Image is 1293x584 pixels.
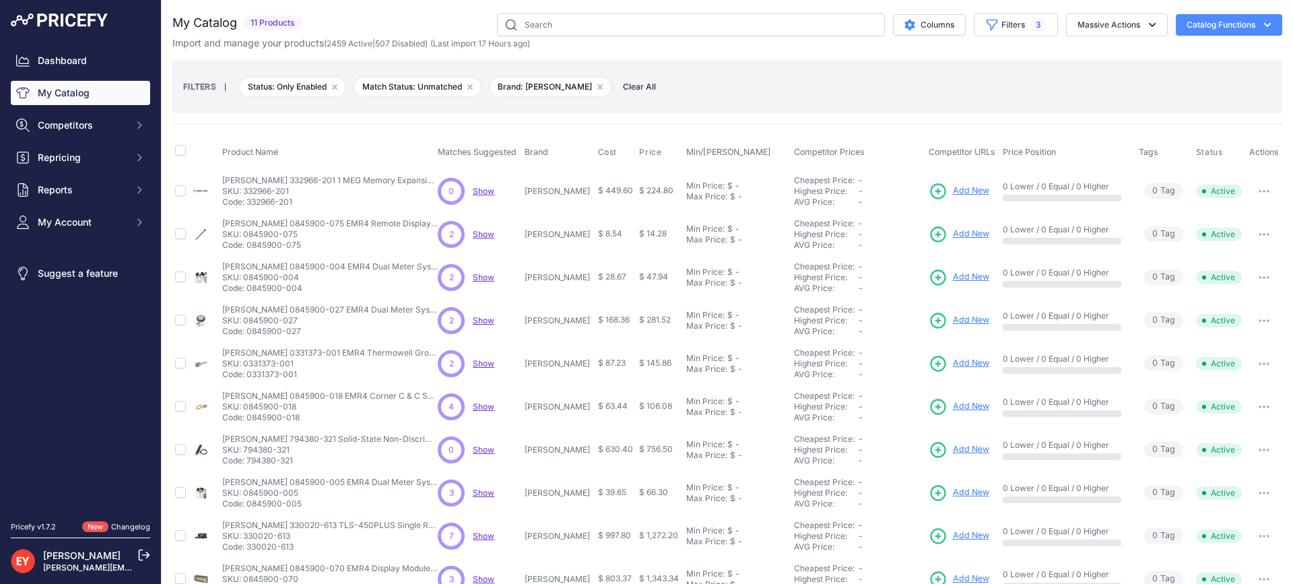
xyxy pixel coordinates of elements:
[794,229,859,240] div: Highest Price:
[727,224,733,234] div: $
[43,562,317,573] a: [PERSON_NAME][EMAIL_ADDRESS][PERSON_NAME][DOMAIN_NAME]
[489,77,611,97] span: Brand: [PERSON_NAME]
[525,272,592,283] p: [PERSON_NAME]
[222,304,438,315] p: [PERSON_NAME] 0845900-027 EMR4 Dual Meter System Retrofit Kit
[929,182,989,201] a: Add New
[929,225,989,244] a: Add New
[1139,147,1158,157] span: Tags
[893,14,966,36] button: Columns
[735,364,742,375] div: -
[1003,224,1125,235] p: 0 Lower / 0 Equal / 0 Higher
[953,314,989,327] span: Add New
[686,267,725,278] div: Min Price:
[686,450,727,461] div: Max Price:
[430,38,530,48] span: (Last import 17 Hours ago)
[473,445,494,455] a: Show
[1144,183,1183,199] span: Tag
[11,48,150,505] nav: Sidebar
[222,391,438,401] p: [PERSON_NAME] 0845900-018 EMR4 Corner C & C Switch
[639,444,673,454] span: $ 756.50
[82,521,108,533] span: New
[449,358,454,370] span: 2
[859,369,863,379] span: -
[172,36,530,50] p: Import and manage your products
[727,181,733,191] div: $
[859,348,863,358] span: -
[953,486,989,499] span: Add New
[859,412,863,422] span: -
[222,445,438,455] p: SKU: 794380-321
[794,542,859,552] div: AVG Price:
[598,487,626,497] span: $ 39.65
[929,441,989,459] a: Add New
[794,488,859,498] div: Highest Price:
[974,13,1058,36] button: Filters3
[11,48,150,73] a: Dashboard
[686,407,727,418] div: Max Price:
[473,229,494,239] a: Show
[1003,483,1125,494] p: 0 Lower / 0 Equal / 0 Higher
[1144,442,1183,457] span: Tag
[730,191,735,202] div: $
[183,82,216,92] small: FILTERS
[794,391,855,401] a: Cheapest Price:
[473,358,494,368] a: Show
[1196,271,1242,284] span: Active
[735,450,742,461] div: -
[794,326,859,337] div: AVG Price:
[438,147,517,157] span: Matches Suggested
[929,527,989,546] a: Add New
[222,348,438,358] p: [PERSON_NAME] 0331373-001 EMR4 Thermowell Group (350 PSI Working Pressure)
[859,283,863,293] span: -
[222,498,438,509] p: Code: 0845900-005
[733,310,739,321] div: -
[11,210,150,234] button: My Account
[953,529,989,542] span: Add New
[598,147,620,158] button: Cost
[686,147,771,157] span: Min/[PERSON_NAME]
[859,261,863,271] span: -
[222,412,438,423] p: Code: 0845900-018
[1196,357,1242,370] span: Active
[473,488,494,498] span: Show
[733,525,739,536] div: -
[1152,228,1158,240] span: 0
[859,197,863,207] span: -
[735,321,742,331] div: -
[794,272,859,283] div: Highest Price:
[733,181,739,191] div: -
[730,536,735,547] div: $
[172,13,237,32] h2: My Catalog
[222,272,438,283] p: SKU: 0845900-004
[686,181,725,191] div: Min Price:
[794,147,865,157] span: Competitor Prices
[1144,226,1183,242] span: Tag
[1152,185,1158,197] span: 0
[11,261,150,286] a: Suggest a feature
[727,310,733,321] div: $
[525,229,592,240] p: [PERSON_NAME]
[525,358,592,369] p: [PERSON_NAME]
[598,228,622,238] span: $ 8.54
[639,228,667,238] span: $ 14.28
[686,396,725,407] div: Min Price:
[639,315,671,325] span: $ 281.52
[473,272,494,282] span: Show
[727,267,733,278] div: $
[449,444,454,456] span: 0
[598,444,633,454] span: $ 630.40
[1152,400,1158,413] span: 0
[929,484,989,502] a: Add New
[38,216,126,229] span: My Account
[11,81,150,105] a: My Catalog
[859,186,863,196] span: -
[598,185,633,195] span: $ 449.60
[222,175,438,186] p: [PERSON_NAME] 332966-201 1 MEG Memory Expansion Module for ECPU2 board
[1144,485,1183,500] span: Tag
[639,530,678,540] span: $ 1,272.20
[354,77,482,97] span: Match Status: Unmatched
[222,315,438,326] p: SKU: 0845900-027
[1196,185,1242,198] span: Active
[598,315,630,325] span: $ 168.36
